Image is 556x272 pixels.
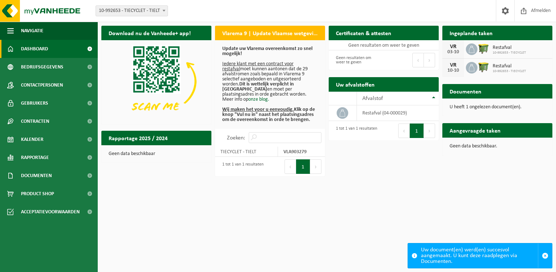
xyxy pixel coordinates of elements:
h2: Vlarema 9 | Update Vlaamse wetgeving [215,26,325,40]
td: TIECYCLET - TIELT [215,147,278,157]
h2: Certificaten & attesten [329,26,399,40]
label: Zoeken: [227,135,245,141]
span: 10-992653 - TIECYCLET - TIELT [96,5,168,16]
span: Restafval [493,63,526,69]
b: Update uw Vlarema overeenkomst zo snel mogelijk! [222,46,312,57]
button: Previous [412,53,424,67]
img: WB-1100-HPE-GN-50 [477,42,490,55]
div: 1 tot 1 van 1 resultaten [219,159,264,175]
td: restafval (04-000029) [357,105,439,121]
div: Uw document(en) werd(en) succesvol aangemaakt. U kunt deze raadplegen via Documenten. [421,243,538,268]
span: Afvalstof [362,96,383,101]
h2: Download nu de Vanheede+ app! [101,26,198,40]
p: Geen data beschikbaar. [450,144,545,149]
u: Wij maken het voor u eenvoudig. [222,107,294,112]
span: Product Shop [21,185,54,203]
h2: Documenten [442,84,489,98]
h2: Aangevraagde taken [442,123,508,137]
span: Acceptatievoorwaarden [21,203,80,221]
button: Previous [285,159,296,174]
h2: Uw afvalstoffen [329,77,382,91]
span: Contracten [21,112,49,130]
img: Download de VHEPlus App [101,40,211,123]
span: Bedrijfsgegevens [21,58,63,76]
button: Next [424,53,435,67]
span: Navigatie [21,22,43,40]
span: Documenten [21,167,52,185]
p: Geen data beschikbaar [109,151,204,156]
span: 10-992653 - TIECYCLET [493,69,526,74]
div: VR [446,62,460,68]
h2: Ingeplande taken [442,26,500,40]
button: 1 [410,124,424,138]
p: U heeft 1 ongelezen document(en). [450,105,545,110]
div: 03-10 [446,50,460,55]
button: 1 [296,159,310,174]
a: Bekijk rapportage [157,145,211,159]
span: 10-992653 - TIECYCLET [493,51,526,55]
span: Kalender [21,130,43,148]
button: Next [310,159,321,174]
img: WB-1100-HPE-GN-50 [477,61,490,73]
span: Restafval [493,45,526,51]
span: 10-992653 - TIECYCLET - TIELT [96,6,168,16]
td: Geen resultaten om weer te geven [329,40,439,50]
p: moet kunnen aantonen dat de 29 afvalstromen zoals bepaald in Vlarema 9 selectief aangeboden en ui... [222,46,318,122]
button: Next [424,124,435,138]
a: onze blog. [248,97,269,102]
div: 1 tot 1 van 1 resultaten [332,123,377,139]
span: Dashboard [21,40,48,58]
b: Klik op de knop "Vul nu in" naast het plaatsingsadres om de overeenkomst in orde te brengen. [222,107,315,122]
h2: Rapportage 2025 / 2024 [101,131,175,145]
span: Gebruikers [21,94,48,112]
b: Dit is wettelijk verplicht in [GEOGRAPHIC_DATA] [222,81,294,92]
span: Rapportage [21,148,49,167]
div: Geen resultaten om weer te geven [332,52,380,68]
div: VR [446,44,460,50]
span: Contactpersonen [21,76,63,94]
div: 10-10 [446,68,460,73]
u: Iedere klant met een contract voor restafval [222,61,294,72]
strong: VLA903279 [283,149,307,155]
button: Previous [398,124,410,138]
